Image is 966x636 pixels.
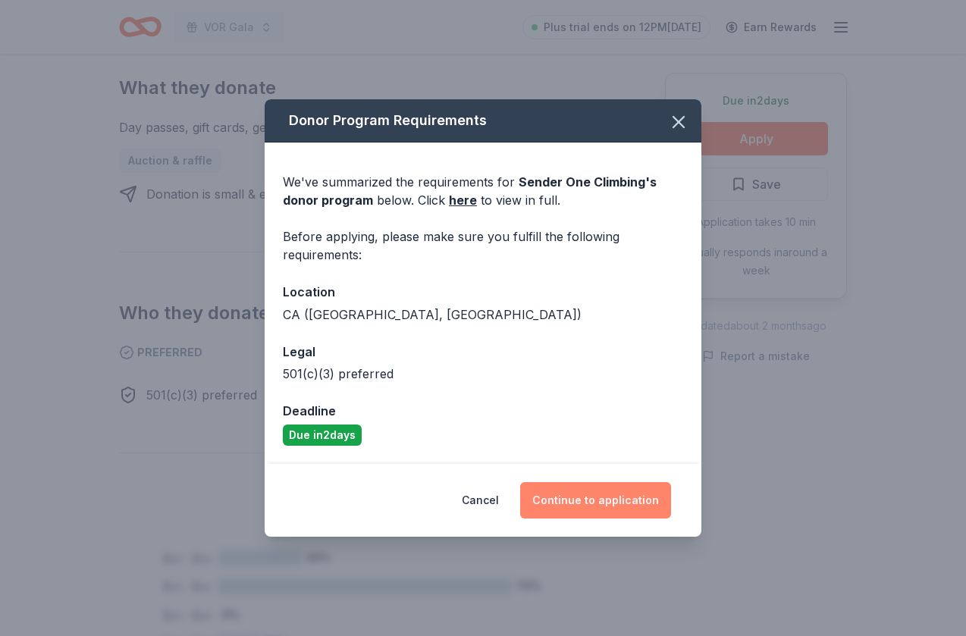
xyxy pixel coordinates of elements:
[283,425,362,446] div: Due in 2 days
[283,401,683,421] div: Deadline
[283,365,683,383] div: 501(c)(3) preferred
[283,282,683,302] div: Location
[283,173,683,209] div: We've summarized the requirements for below. Click to view in full.
[283,305,683,324] div: CA ([GEOGRAPHIC_DATA], [GEOGRAPHIC_DATA])
[520,482,671,519] button: Continue to application
[462,482,499,519] button: Cancel
[283,342,683,362] div: Legal
[265,99,701,143] div: Donor Program Requirements
[283,227,683,264] div: Before applying, please make sure you fulfill the following requirements:
[449,191,477,209] a: here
